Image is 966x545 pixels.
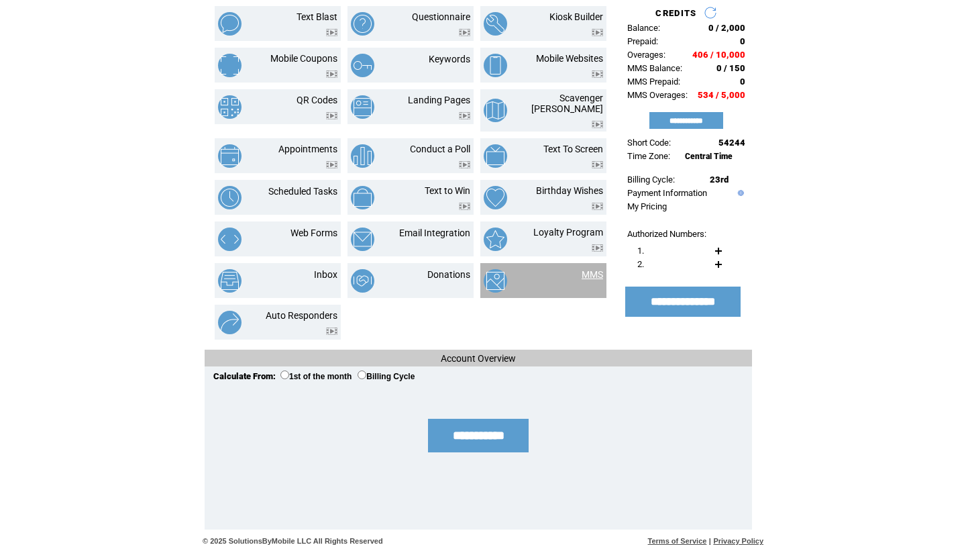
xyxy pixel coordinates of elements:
[358,370,366,379] input: Billing Cycle
[592,161,603,168] img: video.png
[627,151,670,161] span: Time Zone:
[592,70,603,78] img: video.png
[582,269,603,280] a: MMS
[627,138,671,148] span: Short Code:
[278,144,337,154] a: Appointments
[351,95,374,119] img: landing-pages.png
[536,185,603,196] a: Birthday Wishes
[592,203,603,210] img: video.png
[218,144,241,168] img: appointments.png
[549,11,603,22] a: Kiosk Builder
[326,112,337,119] img: video.png
[314,269,337,280] a: Inbox
[484,269,507,293] img: mms.png
[627,188,707,198] a: Payment Information
[459,161,470,168] img: video.png
[218,12,241,36] img: text-blast.png
[412,11,470,22] a: Questionnaire
[735,190,744,196] img: help.gif
[351,144,374,168] img: conduct-a-poll.png
[297,95,337,105] a: QR Codes
[484,54,507,77] img: mobile-websites.png
[740,36,745,46] span: 0
[441,353,516,364] span: Account Overview
[410,144,470,154] a: Conduct a Poll
[692,50,745,60] span: 406 / 10,000
[351,269,374,293] img: donations.png
[484,144,507,168] img: text-to-screen.png
[637,246,644,256] span: 1.
[326,328,337,335] img: video.png
[459,203,470,210] img: video.png
[351,228,374,251] img: email-integration.png
[648,537,707,545] a: Terms of Service
[351,12,374,36] img: questionnaire.png
[627,50,665,60] span: Overages:
[297,11,337,22] a: Text Blast
[280,370,289,379] input: 1st of the month
[627,175,675,185] span: Billing Cycle:
[716,63,745,73] span: 0 / 150
[326,70,337,78] img: video.png
[459,112,470,119] img: video.png
[708,23,745,33] span: 0 / 2,000
[270,53,337,64] a: Mobile Coupons
[637,259,644,269] span: 2.
[425,185,470,196] a: Text to Win
[709,537,711,545] span: |
[326,161,337,168] img: video.png
[459,29,470,36] img: video.png
[427,269,470,280] a: Donations
[429,54,470,64] a: Keywords
[218,95,241,119] img: qr-codes.png
[218,269,241,293] img: inbox.png
[203,537,383,545] span: © 2025 SolutionsByMobile LLC All Rights Reserved
[351,54,374,77] img: keywords.png
[655,8,696,18] span: CREDITS
[592,29,603,36] img: video.png
[218,186,241,209] img: scheduled-tasks.png
[290,228,337,238] a: Web Forms
[592,244,603,252] img: video.png
[213,371,276,381] span: Calculate From:
[218,228,241,251] img: web-forms.png
[710,175,729,185] span: 23rd
[266,310,337,321] a: Auto Responders
[484,228,507,251] img: loyalty-program.png
[399,228,470,238] a: Email Integration
[280,372,352,381] label: 1st of the month
[408,95,470,105] a: Landing Pages
[484,12,507,36] img: kiosk-builder.png
[531,93,603,114] a: Scavenger [PERSON_NAME]
[218,54,241,77] img: mobile-coupons.png
[358,372,415,381] label: Billing Cycle
[627,201,667,211] a: My Pricing
[268,186,337,197] a: Scheduled Tasks
[627,90,688,100] span: MMS Overages:
[351,186,374,209] img: text-to-win.png
[484,186,507,209] img: birthday-wishes.png
[627,23,660,33] span: Balance:
[533,227,603,238] a: Loyalty Program
[627,36,658,46] span: Prepaid:
[592,121,603,128] img: video.png
[627,77,680,87] span: MMS Prepaid:
[543,144,603,154] a: Text To Screen
[326,29,337,36] img: video.png
[627,229,706,239] span: Authorized Numbers:
[218,311,241,334] img: auto-responders.png
[698,90,745,100] span: 534 / 5,000
[740,77,745,87] span: 0
[713,537,763,545] a: Privacy Policy
[627,63,682,73] span: MMS Balance:
[536,53,603,64] a: Mobile Websites
[484,99,507,122] img: scavenger-hunt.png
[685,152,733,161] span: Central Time
[718,138,745,148] span: 54244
